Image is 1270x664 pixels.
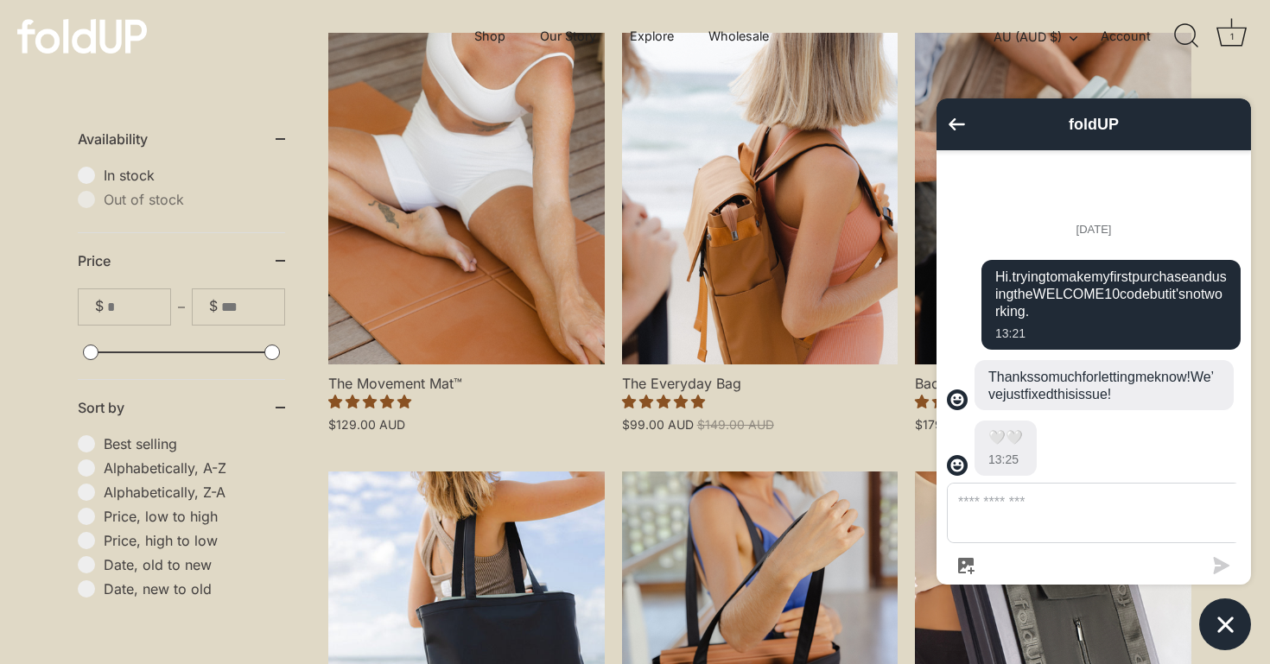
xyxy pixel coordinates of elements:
[525,20,612,53] a: Our Story
[915,364,1191,393] span: Backpack Bundle
[104,508,285,525] span: Price, low to high
[17,19,147,54] img: foldUP
[622,364,899,433] a: The Everyday Bag 4.97 stars $99.00 AUD $149.00 AUD
[694,20,784,53] a: Wholesale
[328,393,411,410] span: 4.86 stars
[104,459,285,477] span: Alphabetically, A-Z
[1101,26,1181,47] a: Account
[697,417,774,432] span: $149.00 AUD
[460,20,521,53] a: Shop
[104,556,285,573] span: Date, old to new
[78,233,285,288] summary: Price
[1168,17,1206,55] a: Search
[622,364,899,393] span: The Everyday Bag
[915,417,991,432] span: $179.00 AUD
[915,33,1191,364] a: Backpack Bundle
[1213,17,1251,55] a: Cart
[78,380,285,435] summary: Sort by
[432,20,811,53] div: Primary navigation
[622,393,705,410] span: 4.97 stars
[328,33,605,364] a: The Movement Mat™
[328,364,605,433] a: The Movement Mat™ 4.86 stars $129.00 AUD
[104,191,285,208] span: Out of stock
[622,417,694,432] span: $99.00 AUD
[107,289,170,325] input: From
[994,29,1096,45] button: AU (AUD $)
[615,20,689,53] a: Explore
[104,435,285,452] span: Best selling
[931,98,1256,650] inbox-online-store-chat: Shopify online store chat
[1223,28,1241,45] div: 1
[221,289,284,325] input: To
[78,111,285,167] summary: Availability
[915,393,998,410] span: 5.00 stars
[915,364,1191,433] a: Backpack Bundle 5.00 stars $179.00 AUD $228.00 AUD
[328,364,605,393] span: The Movement Mat™
[95,298,104,314] span: $
[209,298,218,314] span: $
[622,33,899,364] a: The Everyday Bag
[104,167,285,184] span: In stock
[104,532,285,549] span: Price, high to low
[328,417,405,432] span: $129.00 AUD
[104,484,285,501] span: Alphabetically, Z-A
[104,580,285,598] span: Date, new to old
